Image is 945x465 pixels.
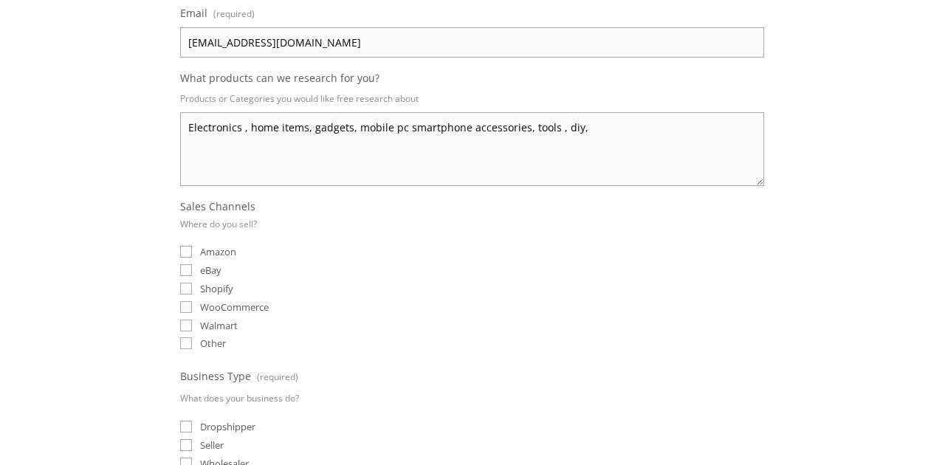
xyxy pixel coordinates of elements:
input: WooCommerce [180,301,192,313]
span: Seller [200,438,224,452]
input: Seller [180,439,192,451]
p: Where do you sell? [180,213,257,235]
span: Dropshipper [200,420,255,433]
span: eBay [200,263,221,277]
span: (required) [257,366,298,387]
input: Walmart [180,320,192,331]
span: Email [180,6,207,20]
input: Amazon [180,246,192,258]
span: Other [200,337,226,350]
p: What does your business do? [180,387,299,409]
input: Shopify [180,283,192,294]
span: What products can we research for you? [180,71,379,85]
span: Business Type [180,369,251,383]
input: Dropshipper [180,421,192,433]
span: WooCommerce [200,300,269,314]
input: eBay [180,264,192,276]
textarea: Electronics , home items, gadgets, mobile pc smartphone accessories, tools , diy, [180,112,764,186]
span: (required) [213,3,255,24]
span: Amazon [200,245,236,258]
span: Sales Channels [180,199,255,213]
span: Shopify [200,282,233,295]
span: Walmart [200,319,238,332]
input: Other [180,337,192,349]
p: Products or Categories you would like free research about [180,88,764,109]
